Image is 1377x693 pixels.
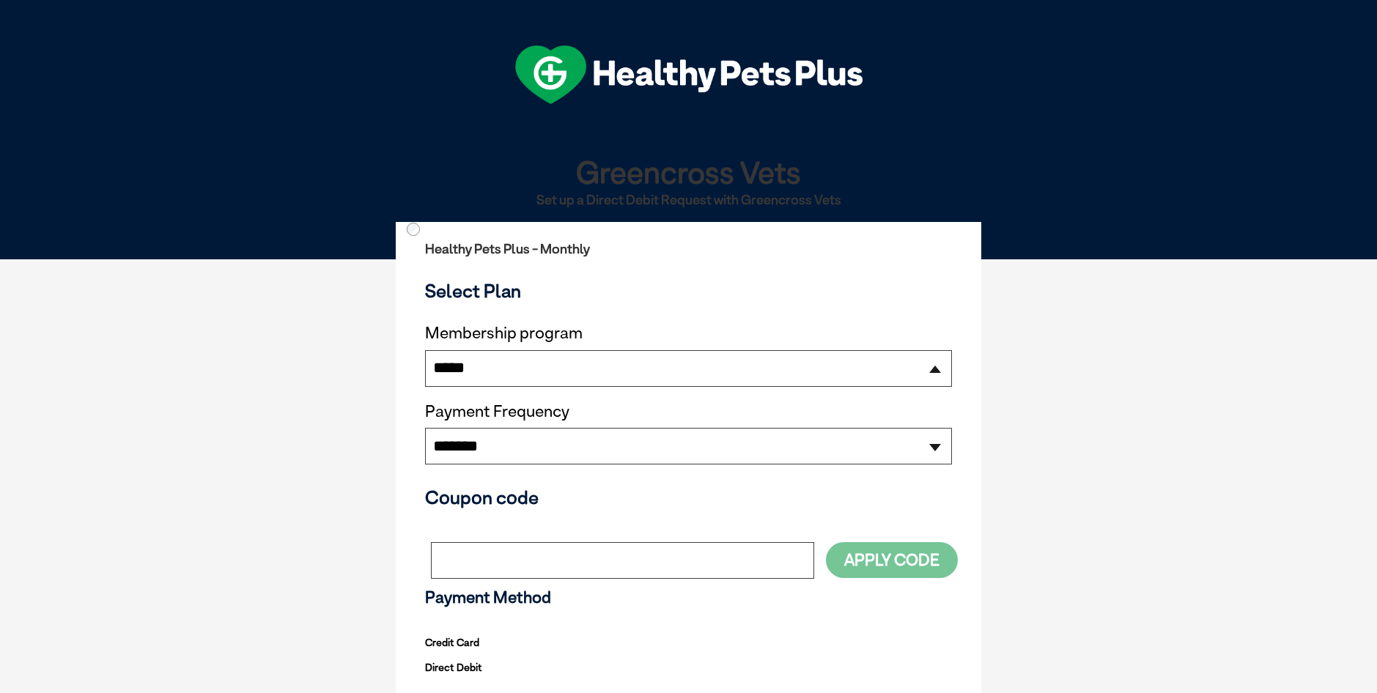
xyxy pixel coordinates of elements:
[425,324,952,343] label: Membership program
[407,223,420,236] input: Direct Debit
[425,486,952,508] h3: Coupon code
[425,280,952,302] h3: Select Plan
[826,542,958,578] button: Apply Code
[515,45,863,104] img: hpp-logo-landscape-green-white.png
[425,588,952,607] h3: Payment Method
[425,658,482,677] label: Direct Debit
[402,155,975,188] h1: Greencross Vets
[425,242,952,256] h2: Healthy Pets Plus - Monthly
[402,193,975,207] h2: Set up a Direct Debit Request with Greencross Vets
[425,633,479,652] label: Credit Card
[425,402,569,421] label: Payment Frequency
